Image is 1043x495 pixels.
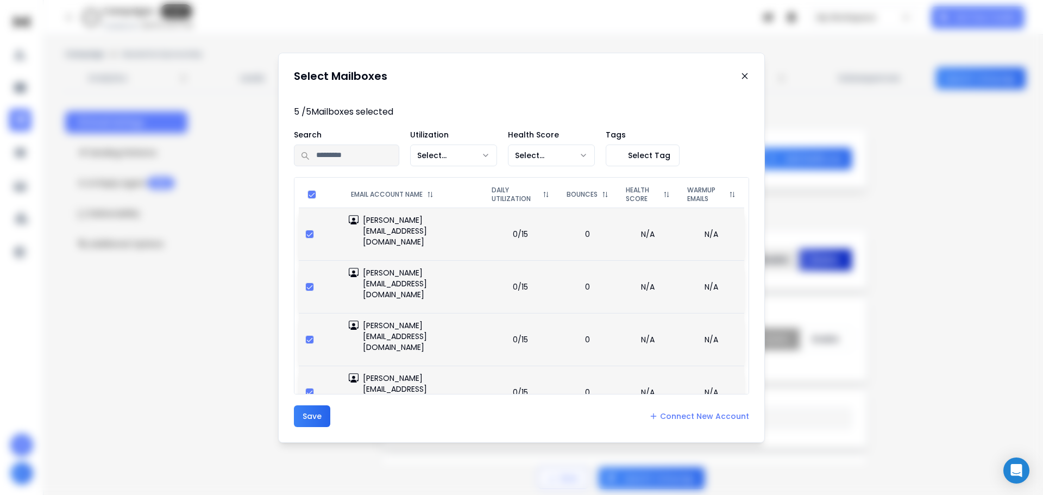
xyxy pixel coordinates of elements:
[1003,458,1029,484] div: Open Intercom Messenger
[363,267,476,300] p: [PERSON_NAME][EMAIL_ADDRESS][DOMAIN_NAME]
[363,373,476,405] p: [PERSON_NAME][EMAIL_ADDRESS][DOMAIN_NAME]
[624,334,672,345] p: N/A
[483,208,558,261] td: 0/15
[363,320,476,353] p: [PERSON_NAME][EMAIL_ADDRESS][DOMAIN_NAME]
[363,215,476,247] p: [PERSON_NAME][EMAIL_ADDRESS][DOMAIN_NAME]
[678,208,744,261] td: N/A
[294,105,749,118] p: 5 / 5 Mailboxes selected
[649,411,749,422] a: Connect New Account
[678,314,744,366] td: N/A
[678,366,744,419] td: N/A
[492,186,538,203] p: DAILY UTILIZATION
[624,229,672,240] p: N/A
[624,281,672,292] p: N/A
[624,387,672,398] p: N/A
[410,145,497,166] button: Select...
[410,129,497,140] p: Utilization
[564,281,611,292] p: 0
[294,129,399,140] p: Search
[564,334,611,345] p: 0
[564,387,611,398] p: 0
[508,145,595,166] button: Select...
[508,129,595,140] p: Health Score
[351,190,474,199] div: EMAIL ACCOUNT NAME
[483,314,558,366] td: 0/15
[606,145,680,166] button: Select Tag
[483,261,558,314] td: 0/15
[678,261,744,314] td: N/A
[294,405,330,427] button: Save
[294,68,387,84] h1: Select Mailboxes
[564,229,611,240] p: 0
[606,129,680,140] p: Tags
[626,186,659,203] p: HEALTH SCORE
[687,186,725,203] p: WARMUP EMAILS
[483,366,558,419] td: 0/15
[567,190,598,199] p: BOUNCES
